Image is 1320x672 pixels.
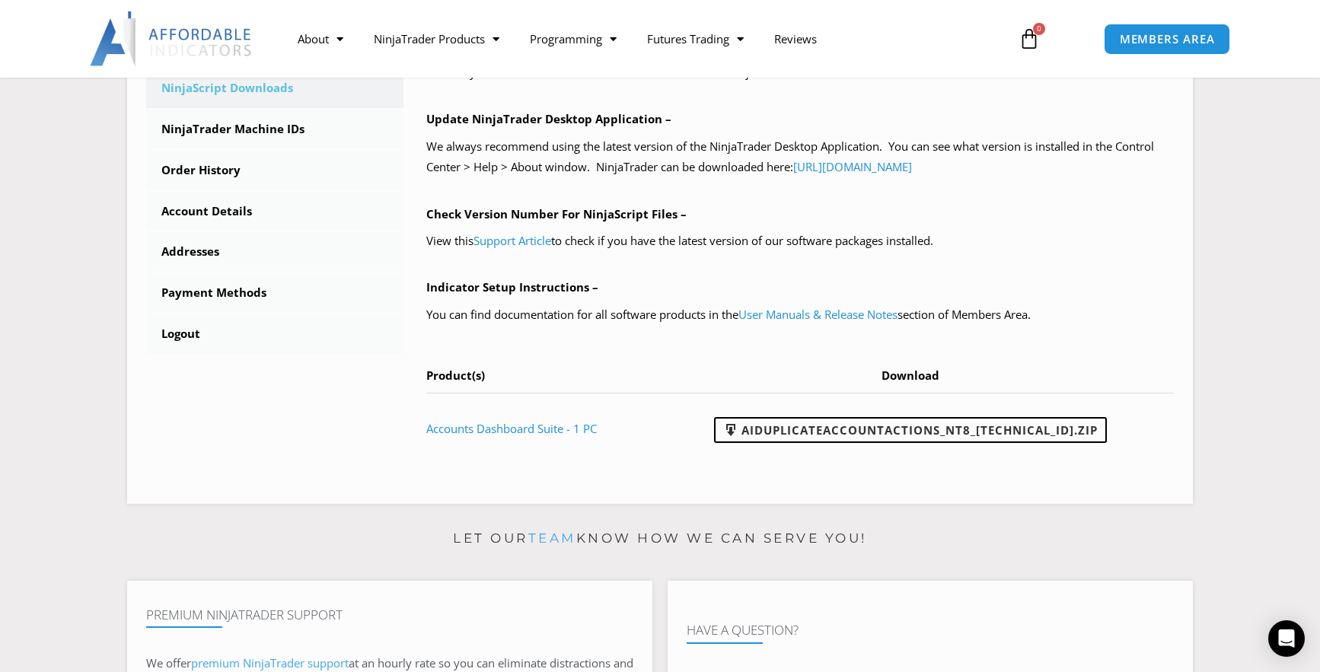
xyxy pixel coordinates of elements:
a: NinjaTrader Machine IDs [146,110,403,149]
span: We offer [146,655,191,670]
a: Payment Methods [146,273,403,313]
a: User Manuals & Release Notes [738,307,898,322]
img: LogoAI | Affordable Indicators – NinjaTrader [90,11,253,66]
a: About [282,21,359,56]
span: 0 [1033,23,1045,35]
p: View this to check if you have the latest version of our software packages installed. [426,231,1175,252]
a: team [528,530,576,546]
p: You can find documentation for all software products in the section of Members Area. [426,304,1175,326]
p: We always recommend using the latest version of the NinjaTrader Desktop Application. You can see ... [426,136,1175,179]
a: Futures Trading [632,21,759,56]
a: Reviews [759,21,832,56]
a: NinjaTrader Products [359,21,515,56]
a: Order History [146,151,403,190]
h4: Have A Question? [687,623,1174,638]
p: Let our know how we can serve you! [127,527,1193,551]
a: Programming [515,21,632,56]
div: Open Intercom Messenger [1268,620,1305,657]
span: Download [882,368,939,383]
a: MEMBERS AREA [1104,24,1231,55]
a: AIDuplicateAccountActions_NT8_[TECHNICAL_ID].zip [714,417,1107,443]
a: Support Article [473,233,551,248]
span: Product(s) [426,368,485,383]
span: MEMBERS AREA [1120,33,1215,45]
a: [URL][DOMAIN_NAME] [793,159,912,174]
nav: Menu [282,21,1001,56]
h4: Premium NinjaTrader Support [146,607,633,623]
a: Accounts Dashboard Suite - 1 PC [426,421,597,436]
a: Addresses [146,232,403,272]
a: NinjaScript Downloads [146,68,403,108]
b: Check Version Number For NinjaScript Files – [426,206,687,221]
a: 0 [996,17,1063,61]
a: premium NinjaTrader support [191,655,349,670]
b: Indicator Setup Instructions – [426,279,598,295]
b: Update NinjaTrader Desktop Application – [426,111,671,126]
a: Logout [146,314,403,354]
a: Account Details [146,192,403,231]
